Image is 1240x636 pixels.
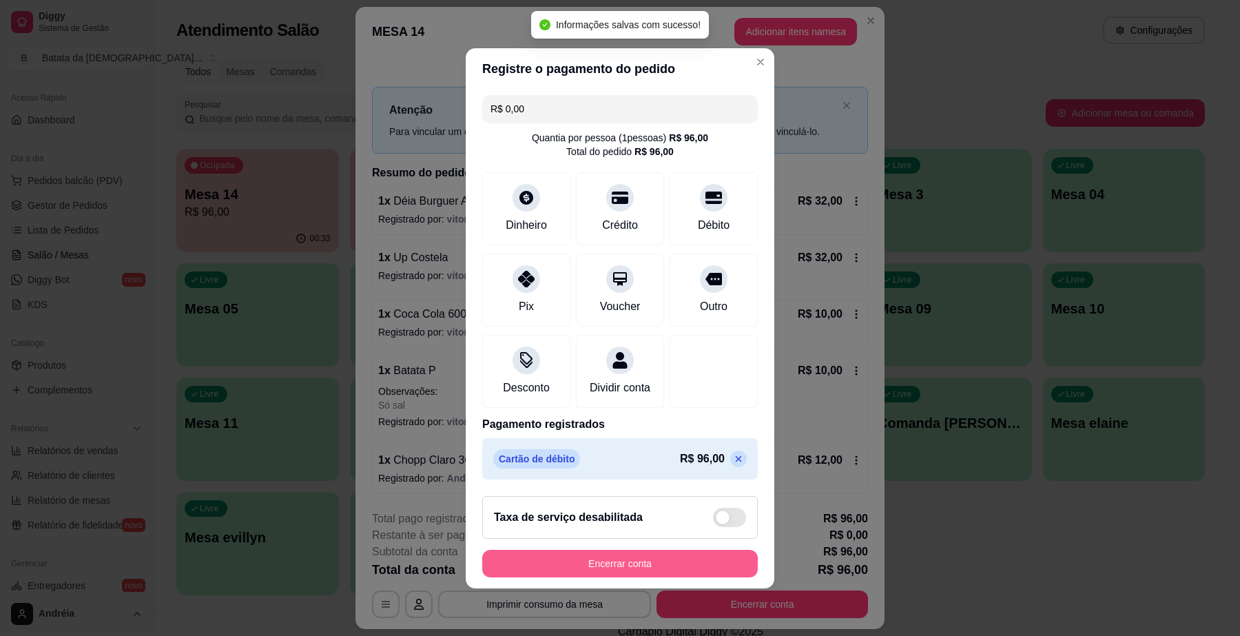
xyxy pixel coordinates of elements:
div: R$ 96,00 [669,131,708,145]
div: Desconto [503,380,550,396]
div: Dividir conta [590,380,650,396]
input: Ex.: hambúrguer de cordeiro [490,95,750,123]
div: Dinheiro [506,217,547,234]
h2: Taxa de serviço desabilitada [494,509,643,526]
button: Close [750,51,772,73]
div: Pix [519,298,534,315]
p: R$ 96,00 [680,451,725,467]
p: Pagamento registrados [482,416,758,433]
div: R$ 96,00 [634,145,674,158]
header: Registre o pagamento do pedido [466,48,774,90]
span: check-circle [539,19,550,30]
p: Cartão de débito [493,449,580,469]
div: Outro [700,298,727,315]
div: Total do pedido [566,145,674,158]
span: Informações salvas com sucesso! [556,19,701,30]
button: Encerrar conta [482,550,758,577]
div: Crédito [602,217,638,234]
div: Quantia por pessoa ( 1 pessoas) [532,131,708,145]
div: Débito [698,217,730,234]
div: Voucher [600,298,641,315]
